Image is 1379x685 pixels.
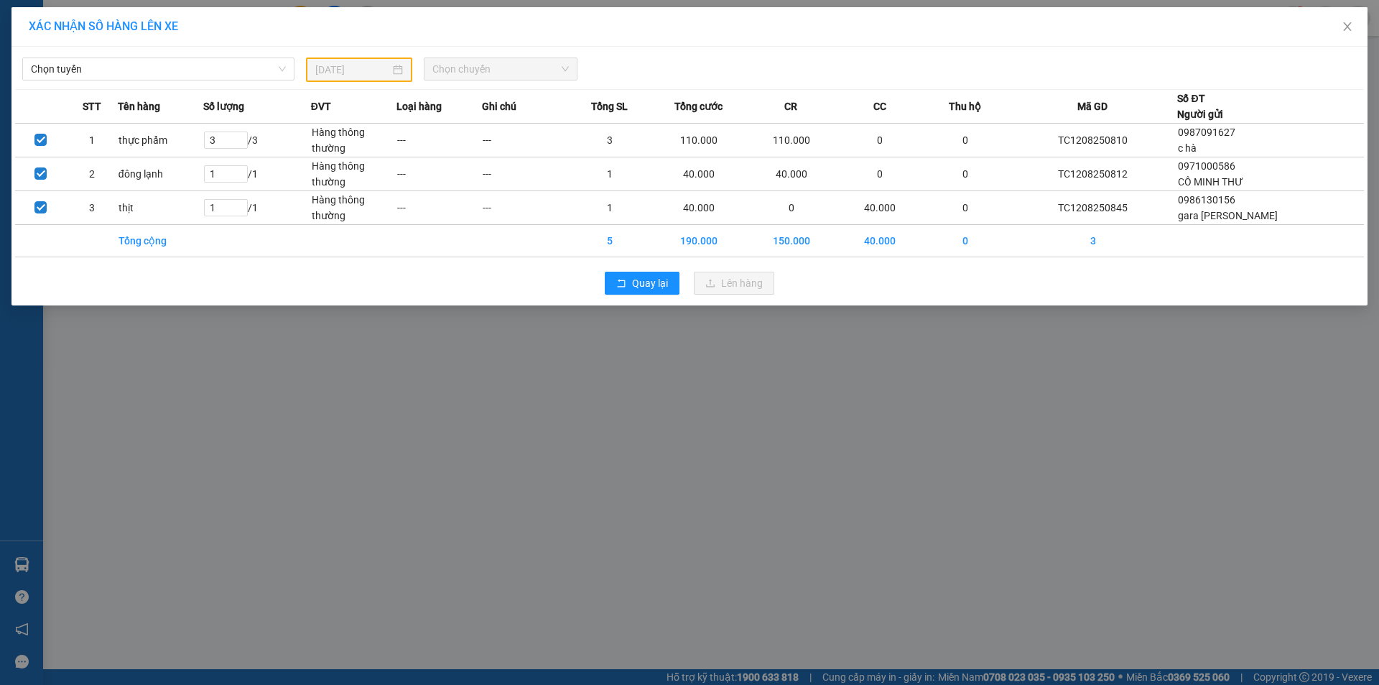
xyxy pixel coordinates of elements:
button: rollbackQuay lại [605,272,679,295]
td: 0 [923,124,1008,157]
td: --- [396,124,482,157]
span: Mã GD [1077,98,1108,114]
span: gara [PERSON_NAME] [1178,210,1278,221]
span: CR [784,98,797,114]
td: Hàng thông thường [311,124,396,157]
span: Quay lại [632,275,668,291]
span: Tên hàng [118,98,160,114]
span: Loại hàng [396,98,442,114]
button: uploadLên hàng [694,272,774,295]
td: 2 [66,157,117,191]
td: 40.000 [653,157,746,191]
td: --- [482,191,567,225]
td: 40.000 [837,225,923,257]
td: --- [482,124,567,157]
td: thực phẩm [118,124,203,157]
td: 0 [923,191,1008,225]
td: --- [396,191,482,225]
td: 3 [66,191,117,225]
span: 0987091627 [1178,127,1235,138]
td: 190.000 [653,225,746,257]
td: 0 [837,124,923,157]
span: [GEOGRAPHIC_DATA], [GEOGRAPHIC_DATA] ↔ [GEOGRAPHIC_DATA] [20,61,126,110]
span: Tổng cước [674,98,723,114]
td: 1 [567,157,653,191]
span: close [1342,21,1353,32]
span: c hà [1178,142,1197,154]
div: Số ĐT Người gửi [1177,91,1223,122]
td: / 1 [203,157,311,191]
img: logo [7,78,18,149]
td: TC1208250810 [1008,124,1178,157]
td: 40.000 [653,191,746,225]
td: 40.000 [745,157,837,191]
span: Chọn tuyến [31,58,286,80]
td: 5 [567,225,653,257]
td: đông lạnh [118,157,203,191]
span: 0986130156 [1178,194,1235,206]
span: CÔ MINH THƯ [1178,176,1243,188]
td: 0 [837,157,923,191]
span: Ghi chú [482,98,516,114]
td: / 1 [203,191,311,225]
td: Hàng thông thường [311,157,396,191]
span: Chọn chuyến [432,58,569,80]
input: 11/08/2025 [315,62,390,78]
strong: CHUYỂN PHÁT NHANH AN PHÚ QUÝ [22,12,125,58]
td: 40.000 [837,191,923,225]
td: / 3 [203,124,311,157]
td: 0 [923,157,1008,191]
td: Tổng cộng [118,225,203,257]
td: 1 [567,191,653,225]
td: 0 [745,191,837,225]
td: 1 [66,124,117,157]
span: Tổng SL [591,98,628,114]
td: 3 [567,124,653,157]
span: 0971000586 [1178,160,1235,172]
td: 3 [1008,225,1178,257]
span: ĐVT [311,98,331,114]
td: Hàng thông thường [311,191,396,225]
td: 110.000 [653,124,746,157]
span: Thu hộ [949,98,981,114]
td: thịt [118,191,203,225]
td: 110.000 [745,124,837,157]
span: XÁC NHẬN SỐ HÀNG LÊN XE [29,19,178,33]
td: --- [396,157,482,191]
td: 0 [923,225,1008,257]
button: Close [1327,7,1368,47]
span: STT [83,98,101,114]
span: rollback [616,278,626,290]
td: 150.000 [745,225,837,257]
td: TC1208250812 [1008,157,1178,191]
td: TC1208250845 [1008,191,1178,225]
span: Số lượng [203,98,244,114]
span: CC [873,98,886,114]
td: --- [482,157,567,191]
